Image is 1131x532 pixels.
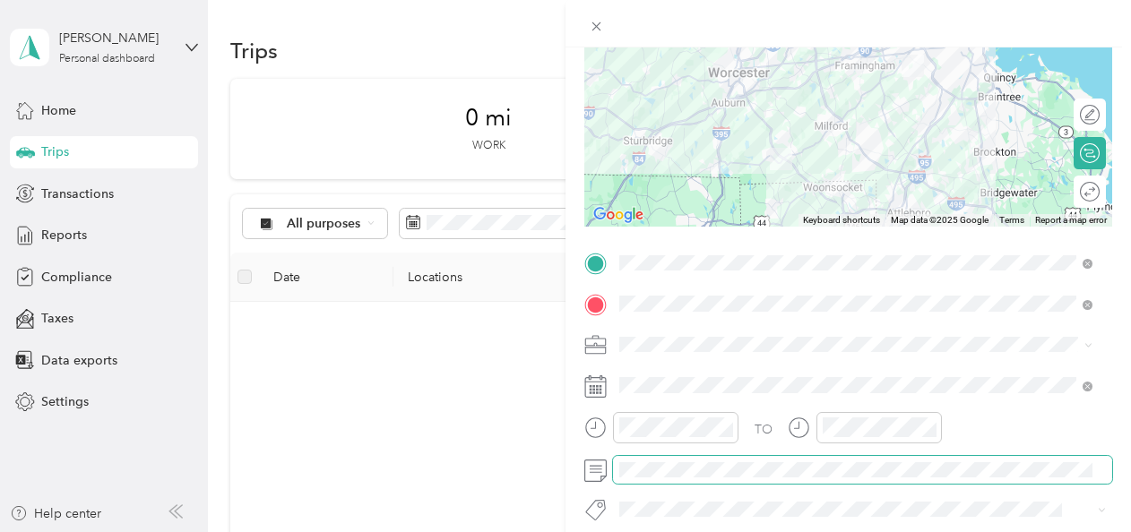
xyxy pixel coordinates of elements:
a: Report a map error [1035,215,1107,225]
img: Google [589,203,648,227]
iframe: Everlance-gr Chat Button Frame [1031,432,1131,532]
span: Map data ©2025 Google [891,215,989,225]
div: TO [755,420,773,439]
a: Terms (opens in new tab) [999,215,1024,225]
button: Keyboard shortcuts [803,214,880,227]
a: Open this area in Google Maps (opens a new window) [589,203,648,227]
